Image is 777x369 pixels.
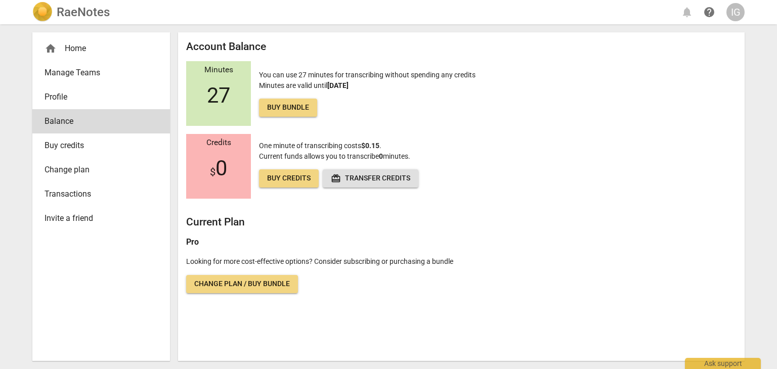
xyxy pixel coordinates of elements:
div: Credits [186,139,251,148]
span: 27 [207,83,230,108]
div: Minutes [186,66,251,75]
p: Looking for more cost-effective options? Consider subscribing or purchasing a bundle [186,256,737,267]
h2: Account Balance [186,40,737,53]
a: Transactions [32,182,170,206]
span: Invite a friend [45,212,150,224]
b: Pro [186,237,199,247]
a: Buy bundle [259,99,317,117]
a: Balance [32,109,170,133]
a: Buy credits [259,169,319,188]
span: Transactions [45,188,150,200]
span: Buy credits [45,140,150,152]
a: Invite a friend [32,206,170,230]
button: IG [726,3,745,21]
a: Manage Teams [32,61,170,85]
span: Transfer credits [331,173,410,183]
h2: Current Plan [186,216,737,228]
a: Buy credits [32,133,170,158]
span: One minute of transcribing costs . [259,142,381,150]
span: Balance [45,115,150,127]
b: $0.15 [361,142,379,150]
a: LogoRaeNotes [32,2,110,22]
div: Home [45,42,150,55]
div: Home [32,36,170,61]
b: 0 [379,152,383,160]
span: $ [210,166,215,178]
button: Transfer credits [323,169,418,188]
span: Buy credits [267,173,311,183]
a: Change plan / Buy bundle [186,275,298,293]
span: redeem [331,173,341,183]
span: Change plan [45,164,150,176]
a: Help [700,3,718,21]
span: Profile [45,91,150,103]
span: home [45,42,57,55]
span: Manage Teams [45,67,150,79]
span: help [703,6,715,18]
div: Ask support [685,358,761,369]
h2: RaeNotes [57,5,110,19]
a: Profile [32,85,170,109]
p: You can use 27 minutes for transcribing without spending any credits Minutes are valid until [259,70,476,117]
span: Change plan / Buy bundle [194,279,290,289]
img: Logo [32,2,53,22]
a: Change plan [32,158,170,182]
span: 0 [210,156,227,180]
span: Buy bundle [267,103,309,113]
b: [DATE] [327,81,349,89]
span: Current funds allows you to transcribe minutes. [259,152,410,160]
